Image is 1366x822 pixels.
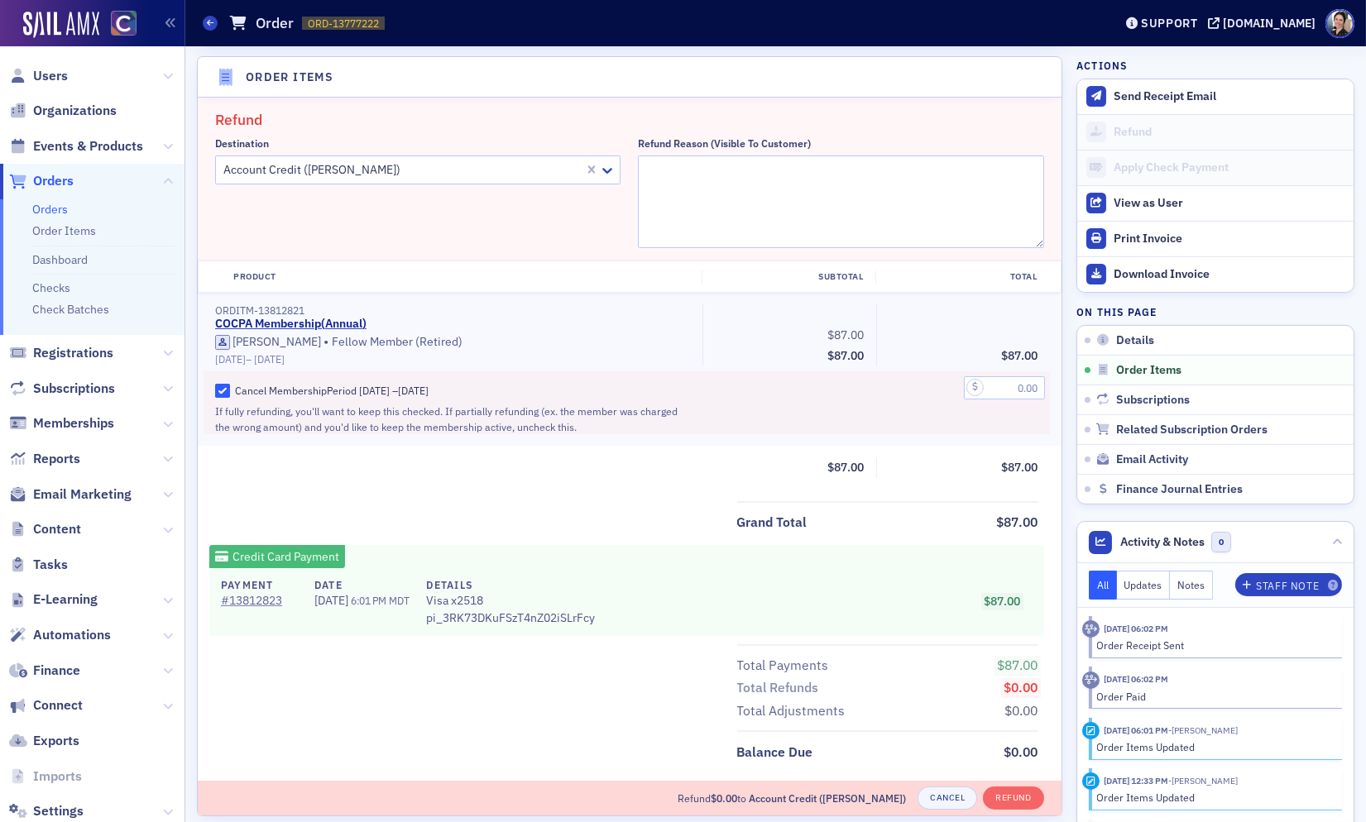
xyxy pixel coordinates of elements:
span: Exports [33,732,79,750]
span: Total Payments [737,656,835,676]
span: $87.00 [828,460,865,475]
div: View as User [1114,196,1345,211]
a: Check Batches [32,302,109,317]
a: Tasks [9,556,68,574]
button: Refund [983,786,1043,810]
div: Apply Check Payment [1114,160,1345,175]
button: Cancel [918,786,977,810]
a: Finance [9,662,80,680]
span: Visa x2518 [426,592,595,609]
span: Reports [33,450,80,468]
a: SailAMX [23,12,99,38]
a: Settings [9,802,84,820]
button: Staff Note [1235,573,1342,596]
button: Notes [1170,571,1213,600]
span: Mort Anderson [1168,775,1238,786]
a: [PERSON_NAME] [215,335,321,350]
span: Total Adjustments [737,701,851,721]
div: Order Paid [1097,689,1331,704]
a: Checks [32,280,70,295]
span: Settings [33,802,84,820]
span: Content [33,520,81,538]
span: $87.00 [997,514,1038,530]
div: pi_3RK73DKuFSzT4nZ02iSLrFcy [426,577,595,627]
span: [DATE] [360,384,391,397]
a: Download Invoice [1077,256,1354,292]
a: Order Items [32,223,96,238]
time: 5/1/2025 06:02 PM [1104,623,1168,634]
input: 0.00 [964,376,1045,399]
span: Finance Journal Entries [1116,482,1243,497]
a: Content [9,520,81,538]
div: Grand Total [737,513,808,533]
div: Product [222,270,702,283]
h4: Actions [1076,58,1128,73]
span: 0 [1211,532,1232,552]
span: Order Items [1116,363,1181,378]
a: Connect [9,696,83,714]
h4: Order Items [246,69,333,86]
time: 5/1/2025 12:33 PM [1104,775,1168,786]
a: Events & Products [9,137,143,155]
a: Imports [9,767,82,786]
span: Connect [33,696,83,714]
a: Automations [9,626,111,644]
div: [PERSON_NAME] [232,335,321,350]
div: Total Adjustments [737,701,846,721]
div: Total Refunds [737,678,819,698]
a: COCPA Membership(Annual) [215,317,367,332]
a: Organizations [9,102,117,120]
span: Details [1116,333,1154,348]
a: Print Invoice [1077,221,1354,256]
div: Order Receipt Sent [1097,638,1331,652]
span: [DATE] [215,352,246,366]
button: All [1089,571,1117,600]
span: Subscriptions [1116,393,1190,408]
time: 5/1/2025 06:01 PM [1104,724,1168,736]
div: [DOMAIN_NAME] [1223,16,1316,31]
span: If fully refunding, you'll want to keep this checked. If partially refunding (ex. the member was ... [215,404,678,433]
h4: Details [426,577,595,592]
div: Send Receipt Email [1114,89,1345,104]
span: Activity & Notes [1121,533,1205,551]
span: Memberships [33,414,114,433]
a: Subscriptions [9,380,115,398]
span: Imports [33,767,82,786]
button: Send Receipt Email [1077,79,1354,114]
span: Subscriptions [33,380,115,398]
div: Activity [1082,772,1100,790]
span: $0.00 [1004,743,1038,760]
a: Registrations [9,344,113,362]
span: Events & Products [33,137,143,155]
span: Account Credit ([PERSON_NAME]) [749,791,906,805]
span: $87.00 [828,348,865,363]
span: Orders [33,172,74,190]
img: SailAMX [111,11,137,36]
span: Total Refunds [737,678,825,698]
span: ORD-13777222 [308,17,379,31]
a: #13812823 [221,592,297,609]
span: [DATE] [399,384,429,397]
div: – [215,353,691,366]
span: $0.00 [1004,679,1038,695]
input: Cancel MembershipPeriod [DATE] –[DATE] [215,384,230,399]
span: Mort Anderson [1168,724,1238,736]
span: [DATE] [314,593,351,608]
span: $87.00 [828,327,865,342]
a: Orders [32,202,68,217]
span: $87.00 [1002,348,1038,363]
h2: Refund [215,109,1044,131]
div: Refund [1114,125,1345,140]
div: Staff Note [1256,581,1319,590]
div: Order Items Updated [1097,790,1331,805]
a: Email Marketing [9,485,132,504]
a: Orders [9,172,74,190]
div: Destination [215,137,269,150]
span: Tasks [33,556,68,574]
span: MDT [386,594,410,607]
a: Memberships [9,414,114,433]
button: Updates [1117,571,1171,600]
div: Balance Due [737,743,813,762]
div: Activity [1082,671,1100,689]
span: Organizations [33,102,117,120]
